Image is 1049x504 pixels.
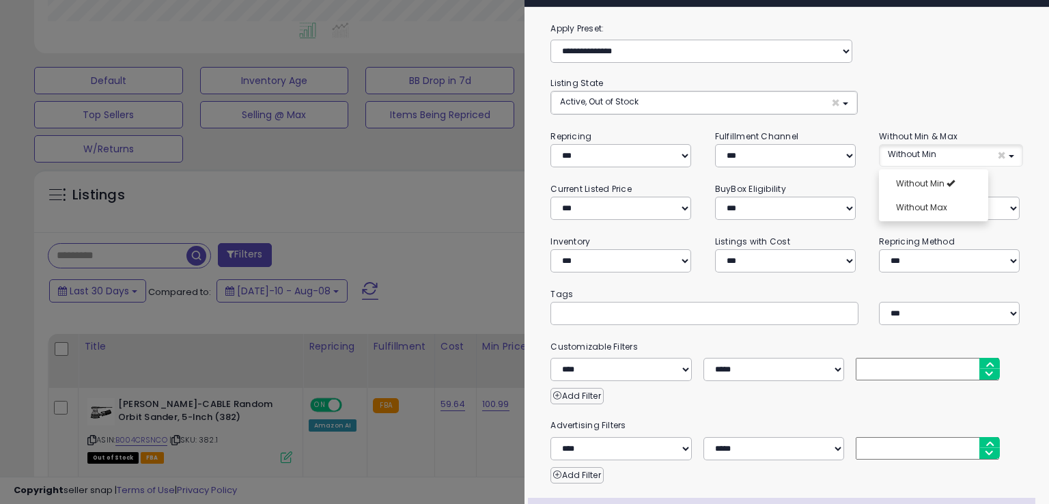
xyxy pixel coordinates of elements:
[888,148,936,160] span: Without Min
[540,21,1033,36] label: Apply Preset:
[715,183,786,195] small: BuyBox Eligibility
[550,77,603,89] small: Listing State
[560,96,639,107] span: Active, Out of Stock
[896,178,945,189] span: Without Min
[879,144,1022,167] button: Without Min ×
[879,236,955,247] small: Repricing Method
[715,130,798,142] small: Fulfillment Channel
[896,201,947,213] span: Without Max
[715,236,790,247] small: Listings with Cost
[540,418,1033,433] small: Advertising Filters
[540,287,1033,302] small: Tags
[879,130,957,142] small: Without Min & Max
[550,236,590,247] small: Inventory
[997,148,1006,163] span: ×
[540,339,1033,354] small: Customizable Filters
[831,96,840,110] span: ×
[551,92,856,114] button: Active, Out of Stock ×
[550,467,603,484] button: Add Filter
[550,130,591,142] small: Repricing
[550,388,603,404] button: Add Filter
[550,183,631,195] small: Current Listed Price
